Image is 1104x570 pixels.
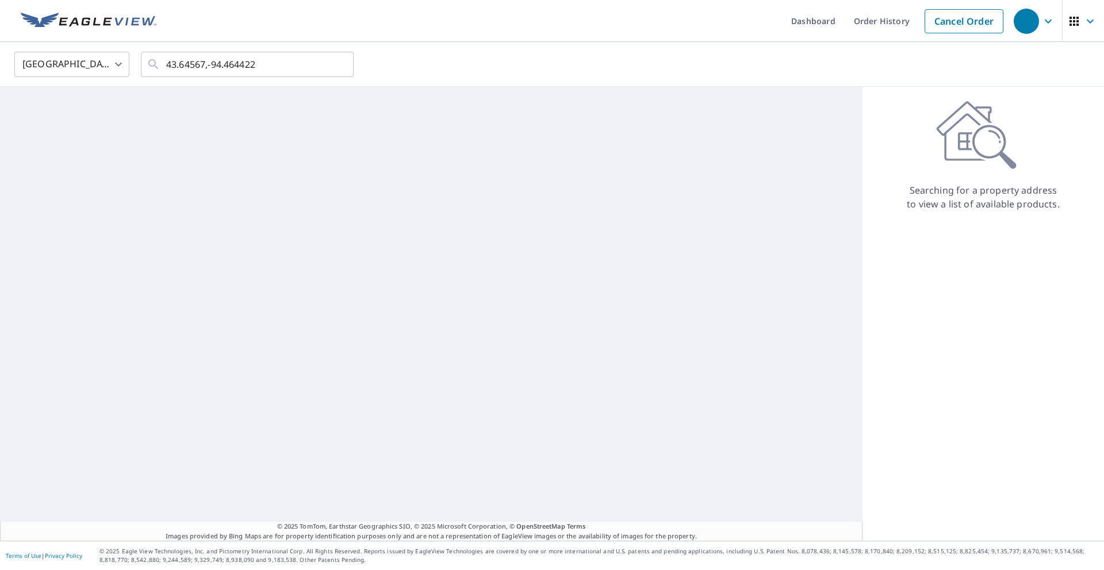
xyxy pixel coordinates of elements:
[21,13,156,30] img: EV Logo
[925,9,1003,33] a: Cancel Order
[6,552,82,559] p: |
[516,522,565,530] a: OpenStreetMap
[6,552,41,560] a: Terms of Use
[99,547,1098,564] p: © 2025 Eagle View Technologies, Inc. and Pictometry International Corp. All Rights Reserved. Repo...
[45,552,82,560] a: Privacy Policy
[14,48,129,80] div: [GEOGRAPHIC_DATA]
[567,522,586,530] a: Terms
[166,48,330,80] input: Search by address or latitude-longitude
[906,183,1060,211] p: Searching for a property address to view a list of available products.
[277,522,586,532] span: © 2025 TomTom, Earthstar Geographics SIO, © 2025 Microsoft Corporation, ©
